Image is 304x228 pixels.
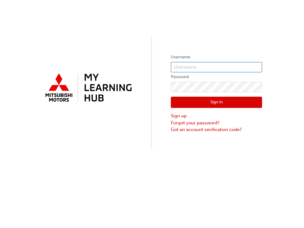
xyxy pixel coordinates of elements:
button: Sign In [171,97,262,108]
a: Sign up [171,112,262,119]
label: Username [171,54,262,61]
a: Forgot your password? [171,119,262,126]
img: mmal [42,71,133,105]
a: Got an account verification code? [171,126,262,133]
input: Username [171,62,262,72]
label: Password [171,73,262,81]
